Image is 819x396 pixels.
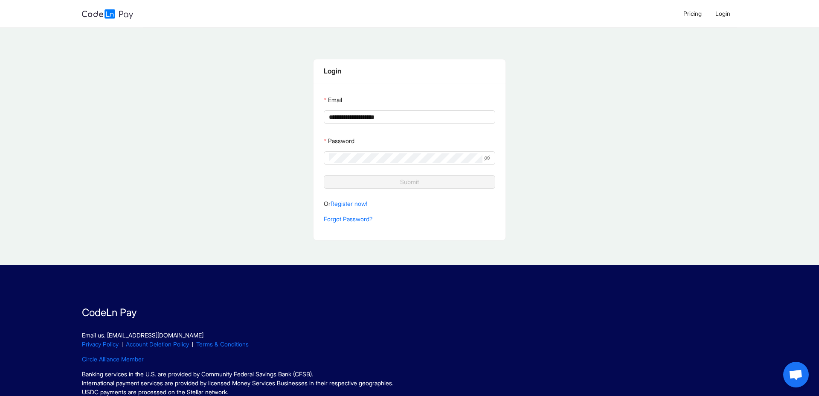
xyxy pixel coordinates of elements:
a: Email us. [EMAIL_ADDRESS][DOMAIN_NAME] [82,331,203,339]
button: Submit [324,175,495,189]
input: Password [329,153,482,163]
span: Submit [400,177,419,187]
img: logo [82,9,133,19]
a: Register now! [331,200,367,207]
span: Login [715,10,730,17]
span: Pricing [683,10,702,17]
span: Banking services in the U.S. are provided by Community Federal Savings Bank (CFSB). International... [82,370,393,396]
input: Email [329,112,488,122]
p: Or [324,199,495,208]
a: Forgot Password? [324,215,372,223]
a: Open chat [783,362,809,387]
label: Email [324,93,342,107]
a: Privacy Policy [82,340,119,348]
label: Password [324,134,354,148]
p: CodeLn Pay [82,305,737,320]
a: Account Deletion Policy [126,340,189,348]
span: eye-invisible [484,155,490,161]
div: Login [324,66,495,76]
a: Terms & Conditions [196,340,249,348]
a: Circle Alliance Member [82,355,144,363]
